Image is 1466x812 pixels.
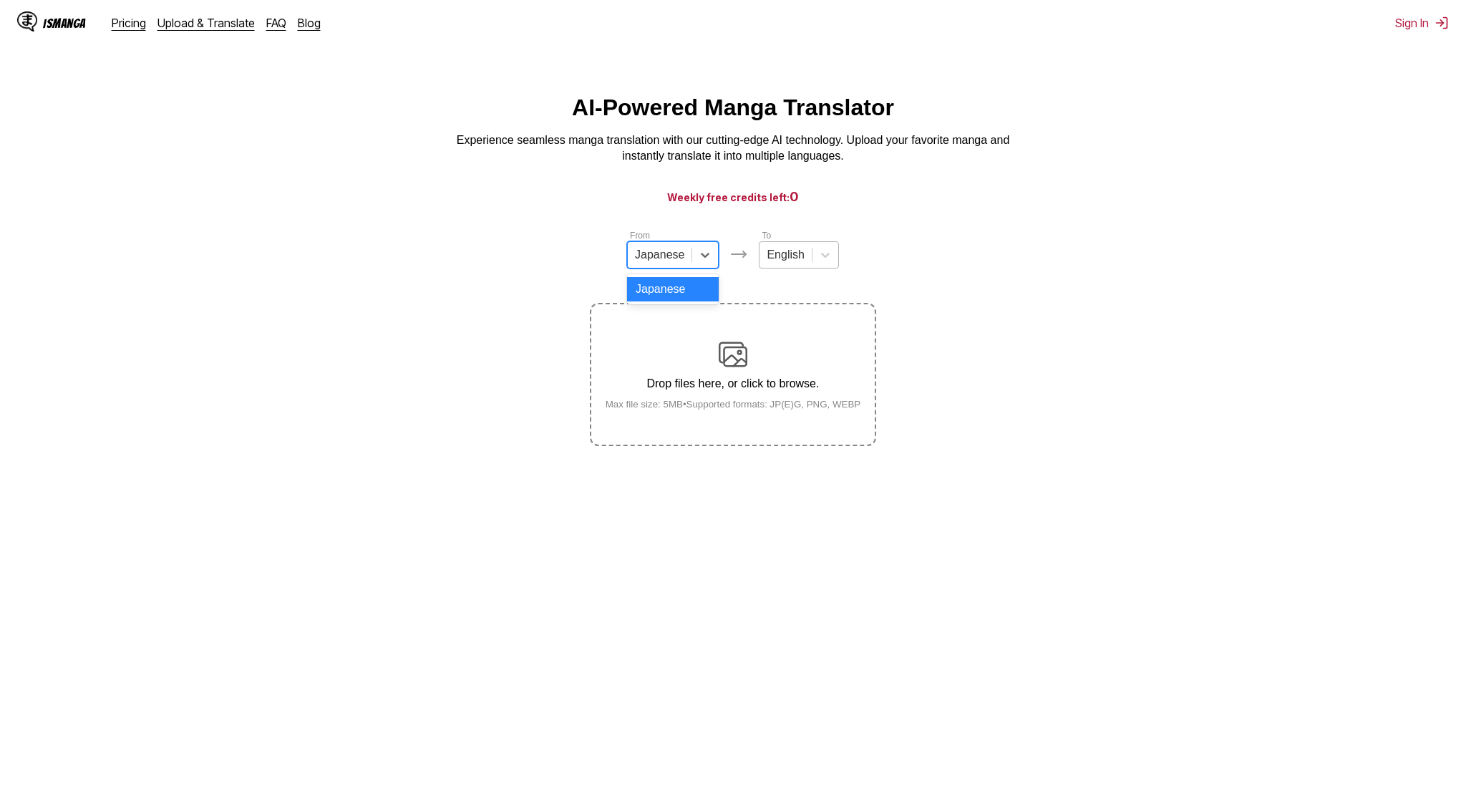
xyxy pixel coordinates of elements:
[762,231,771,241] label: To
[594,377,873,390] p: Drop files here, or click to browse.
[447,132,1019,165] p: Experience seamless manga translation with our cutting-edge AI technology. Upload your favorite m...
[112,16,146,30] a: Pricing
[1395,16,1449,30] button: Sign In
[730,246,747,263] img: Languages icon
[34,188,1432,206] h3: Weekly free credits left:
[17,11,112,34] a: IsManga LogoIsManga
[43,16,86,30] div: IsManga
[594,399,873,410] small: Max file size: 5MB • Supported formats: JP(E)G, PNG, WEBP
[627,277,719,301] div: Japanese
[572,95,894,121] h1: AI-Powered Manga Translator
[266,16,286,30] a: FAQ
[17,11,37,32] img: IsManga Logo
[298,16,321,30] a: Blog
[790,189,799,204] span: 0
[630,231,650,241] label: From
[157,16,255,30] a: Upload & Translate
[1435,16,1449,30] img: Sign out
